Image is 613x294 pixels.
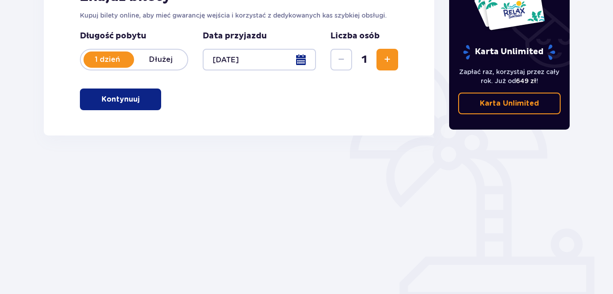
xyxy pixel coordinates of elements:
[80,11,398,20] p: Kupuj bilety online, aby mieć gwarancję wejścia i korzystać z dedykowanych kas szybkiej obsługi.
[480,98,539,108] p: Karta Unlimited
[330,49,352,70] button: Zmniejsz
[81,55,134,65] p: 1 dzień
[516,77,536,84] span: 649 zł
[462,44,556,60] p: Karta Unlimited
[330,31,380,42] p: Liczba osób
[354,53,375,66] span: 1
[102,94,139,104] p: Kontynuuj
[458,67,561,85] p: Zapłać raz, korzystaj przez cały rok. Już od !
[80,31,188,42] p: Długość pobytu
[134,55,187,65] p: Dłużej
[376,49,398,70] button: Zwiększ
[458,93,561,114] a: Karta Unlimited
[203,31,267,42] p: Data przyjazdu
[80,89,161,110] button: Kontynuuj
